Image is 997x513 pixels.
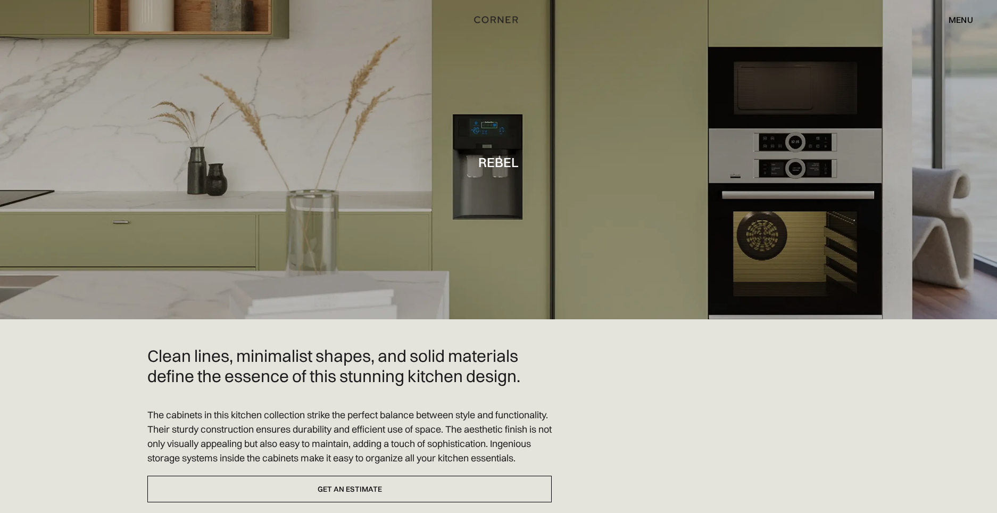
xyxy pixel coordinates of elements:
[478,155,519,169] h1: Rebel
[949,15,973,24] div: menu
[460,13,537,27] a: home
[147,476,552,503] a: Get an estimate
[147,408,552,465] p: The cabinets in this kitchen collection strike the perfect balance between style and functionalit...
[938,11,973,29] div: menu
[147,346,552,386] h2: Clean lines, minimalist shapes, and solid materials define the essence of this stunning kitchen d...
